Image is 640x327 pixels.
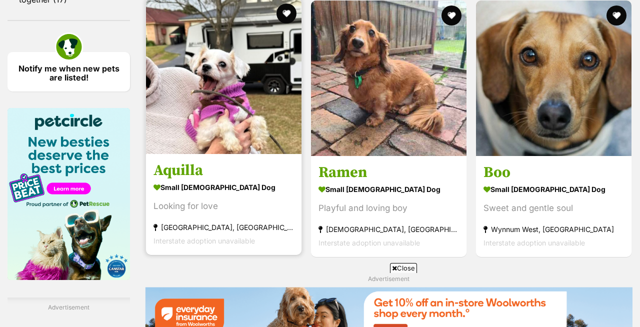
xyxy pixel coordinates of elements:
strong: small [DEMOGRAPHIC_DATA] Dog [318,182,459,196]
strong: [DEMOGRAPHIC_DATA], [GEOGRAPHIC_DATA] [318,222,459,236]
iframe: Advertisement [77,277,562,322]
strong: [GEOGRAPHIC_DATA], [GEOGRAPHIC_DATA] [153,220,294,234]
a: Aquilla small [DEMOGRAPHIC_DATA] Dog Looking for love [GEOGRAPHIC_DATA], [GEOGRAPHIC_DATA] Inters... [146,153,301,255]
strong: small [DEMOGRAPHIC_DATA] Dog [483,182,624,196]
h3: Aquilla [153,161,294,180]
h3: Ramen [318,163,459,182]
span: Close [390,263,417,273]
img: OBA_TRANS.png [35,1,44,9]
button: favourite [276,3,296,23]
a: Learn more [262,12,333,31]
span: Interstate adoption unavailable [483,238,585,247]
a: Ramen small [DEMOGRAPHIC_DATA] Dog Playful and loving boy [DEMOGRAPHIC_DATA], [GEOGRAPHIC_DATA] I... [311,155,466,257]
img: Pet Circle promo banner [7,108,130,280]
a: Notify me when new pets are listed! [7,52,130,91]
span: Interstate adoption unavailable [153,236,255,245]
div: Playful and loving boy [318,201,459,215]
img: Boo - Dachshund (Miniature Smooth Haired) Dog [476,0,631,156]
a: Sponsored BySquare [53,25,119,33]
span: Square [96,25,119,33]
span: Interstate adoption unavailable [318,238,420,247]
button: favourite [606,5,626,25]
img: Ramen - Dachshund (Miniature Long Haired) Dog [311,0,466,156]
button: favourite [441,5,461,25]
a: Turn diners into loyal customers with Square. [53,10,230,20]
strong: Wynnum West, [GEOGRAPHIC_DATA] [483,222,624,236]
strong: small [DEMOGRAPHIC_DATA] Dog [153,180,294,194]
a: Boo small [DEMOGRAPHIC_DATA] Dog Sweet and gentle soul Wynnum West, [GEOGRAPHIC_DATA] Interstate ... [476,155,631,257]
div: Looking for love [153,199,294,213]
div: Sweet and gentle soul [483,201,624,215]
h3: Boo [483,163,624,182]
